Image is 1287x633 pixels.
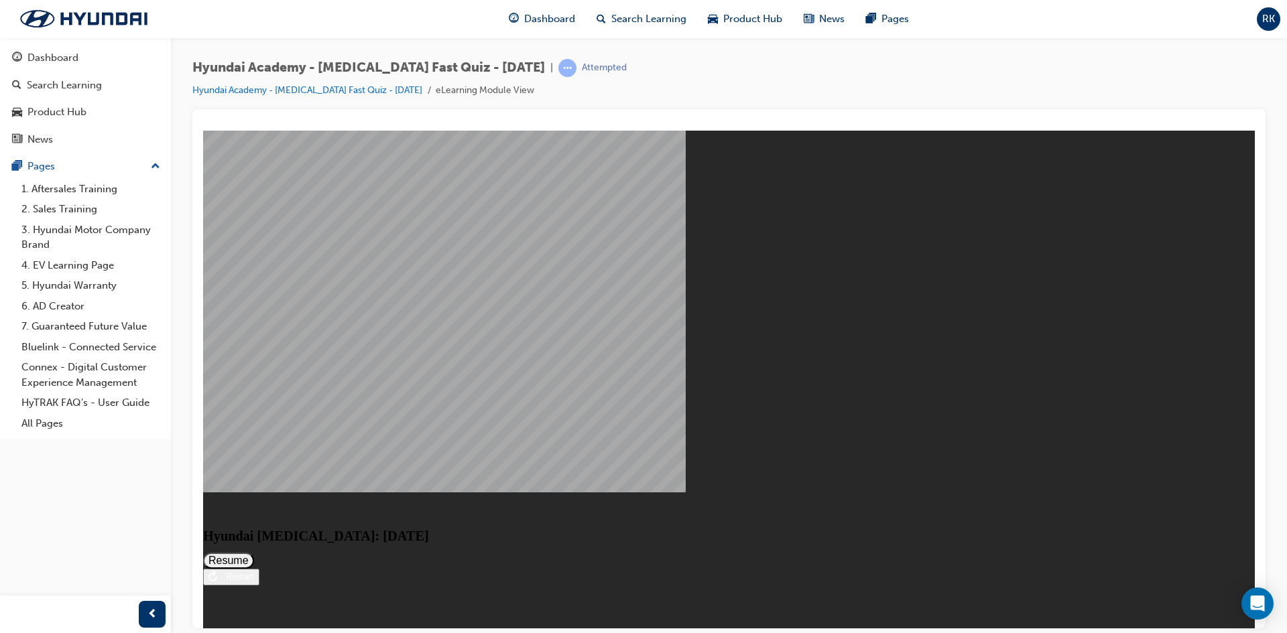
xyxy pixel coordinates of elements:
div: Attempted [582,62,627,74]
a: All Pages [16,413,166,434]
a: HyTRAK FAQ's - User Guide [16,393,166,413]
span: car-icon [12,107,22,119]
a: Product Hub [5,100,166,125]
a: search-iconSearch Learning [586,5,697,33]
div: Open Intercom Messenger [1241,587,1274,620]
a: pages-iconPages [855,5,920,33]
a: car-iconProduct Hub [697,5,793,33]
a: 3. Hyundai Motor Company Brand [16,220,166,255]
a: guage-iconDashboard [498,5,586,33]
span: News [819,11,845,27]
div: Pages [27,159,55,174]
div: News [27,132,53,147]
span: news-icon [804,11,814,27]
a: News [5,127,166,152]
span: car-icon [708,11,718,27]
span: news-icon [12,134,22,146]
a: Bluelink - Connected Service [16,337,166,358]
button: DashboardSearch LearningProduct HubNews [5,43,166,154]
button: RK [1257,7,1280,31]
a: news-iconNews [793,5,855,33]
span: learningRecordVerb_ATTEMPT-icon [558,59,576,77]
span: search-icon [597,11,606,27]
div: Dashboard [27,50,78,66]
a: 6. AD Creator [16,296,166,317]
li: eLearning Module View [436,83,534,98]
span: Product Hub [723,11,782,27]
img: Trak [7,5,161,33]
a: Dashboard [5,46,166,70]
div: Product Hub [27,104,86,120]
a: Hyundai Academy - [MEDICAL_DATA] Fast Quiz - [DATE] [192,84,422,96]
div: Search Learning [27,78,102,93]
span: pages-icon [12,161,22,173]
a: Search Learning [5,73,166,98]
a: Connex - Digital Customer Experience Management [16,357,166,393]
span: prev-icon [147,606,158,623]
a: 7. Guaranteed Future Value [16,316,166,337]
button: Pages [5,154,166,179]
span: guage-icon [509,11,519,27]
a: 5. Hyundai Warranty [16,275,166,296]
a: 4. EV Learning Page [16,255,166,276]
span: RK [1262,11,1275,27]
span: | [550,60,553,76]
span: search-icon [12,80,21,92]
span: Hyundai Academy - [MEDICAL_DATA] Fast Quiz - [DATE] [192,60,545,76]
span: Search Learning [611,11,686,27]
span: Dashboard [524,11,575,27]
span: Pages [881,11,909,27]
a: 2. Sales Training [16,199,166,220]
a: 1. Aftersales Training [16,179,166,200]
span: guage-icon [12,52,22,64]
span: up-icon [151,158,160,175]
span: pages-icon [866,11,876,27]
